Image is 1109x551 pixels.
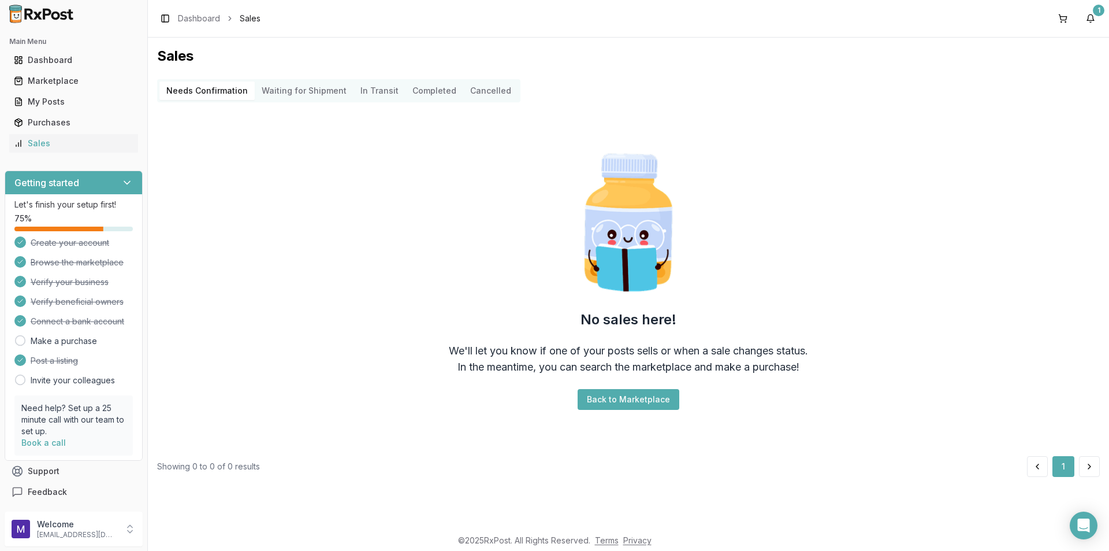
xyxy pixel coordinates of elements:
span: Create your account [31,237,109,249]
div: Dashboard [14,54,133,66]
div: Showing 0 to 0 of 0 results [157,461,260,472]
a: Privacy [623,535,652,545]
button: 1 [1052,456,1074,477]
a: Make a purchase [31,335,97,347]
button: Cancelled [463,82,518,100]
div: We'll let you know if one of your posts sells or when a sale changes status. [449,343,808,359]
div: Marketplace [14,75,133,87]
span: Feedback [28,486,67,498]
span: Verify beneficial owners [31,296,124,308]
button: Needs Confirmation [159,82,255,100]
button: Purchases [5,113,143,132]
p: Need help? Set up a 25 minute call with our team to set up. [21,402,126,437]
a: Book a call [21,438,66,448]
div: Purchases [14,117,133,128]
img: RxPost Logo [5,5,79,23]
a: Sales [9,133,138,154]
h3: Getting started [14,176,79,190]
div: Open Intercom Messenger [1070,512,1097,539]
span: 75 % [14,213,32,224]
span: Browse the marketplace [31,257,124,268]
div: 1 [1093,5,1104,16]
img: Smart Pill Bottle [554,149,702,297]
p: Let's finish your setup first! [14,199,133,210]
a: My Posts [9,91,138,112]
button: Marketplace [5,72,143,90]
button: Waiting for Shipment [255,82,353,100]
h1: Sales [157,47,1100,65]
div: Sales [14,138,133,149]
a: Marketplace [9,71,138,91]
span: Verify your business [31,276,109,288]
span: Post a listing [31,355,78,367]
p: [EMAIL_ADDRESS][DOMAIN_NAME] [37,530,117,539]
button: Dashboard [5,51,143,69]
div: In the meantime, you can search the marketplace and make a purchase! [457,359,799,375]
button: Completed [405,82,463,100]
a: Dashboard [9,50,138,71]
button: Back to Marketplace [578,389,679,410]
h2: Main Menu [9,37,138,46]
img: User avatar [12,520,30,538]
a: Dashboard [178,13,220,24]
a: Terms [595,535,619,545]
span: Connect a bank account [31,316,124,327]
p: Welcome [37,519,117,530]
button: 1 [1081,9,1100,28]
span: Sales [240,13,260,24]
div: My Posts [14,96,133,108]
button: In Transit [353,82,405,100]
nav: breadcrumb [178,13,260,24]
button: Feedback [5,482,143,502]
button: My Posts [5,93,143,111]
a: Invite your colleagues [31,375,115,386]
a: Purchases [9,112,138,133]
button: Support [5,461,143,482]
h2: No sales here! [580,310,676,329]
button: Sales [5,134,143,153]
